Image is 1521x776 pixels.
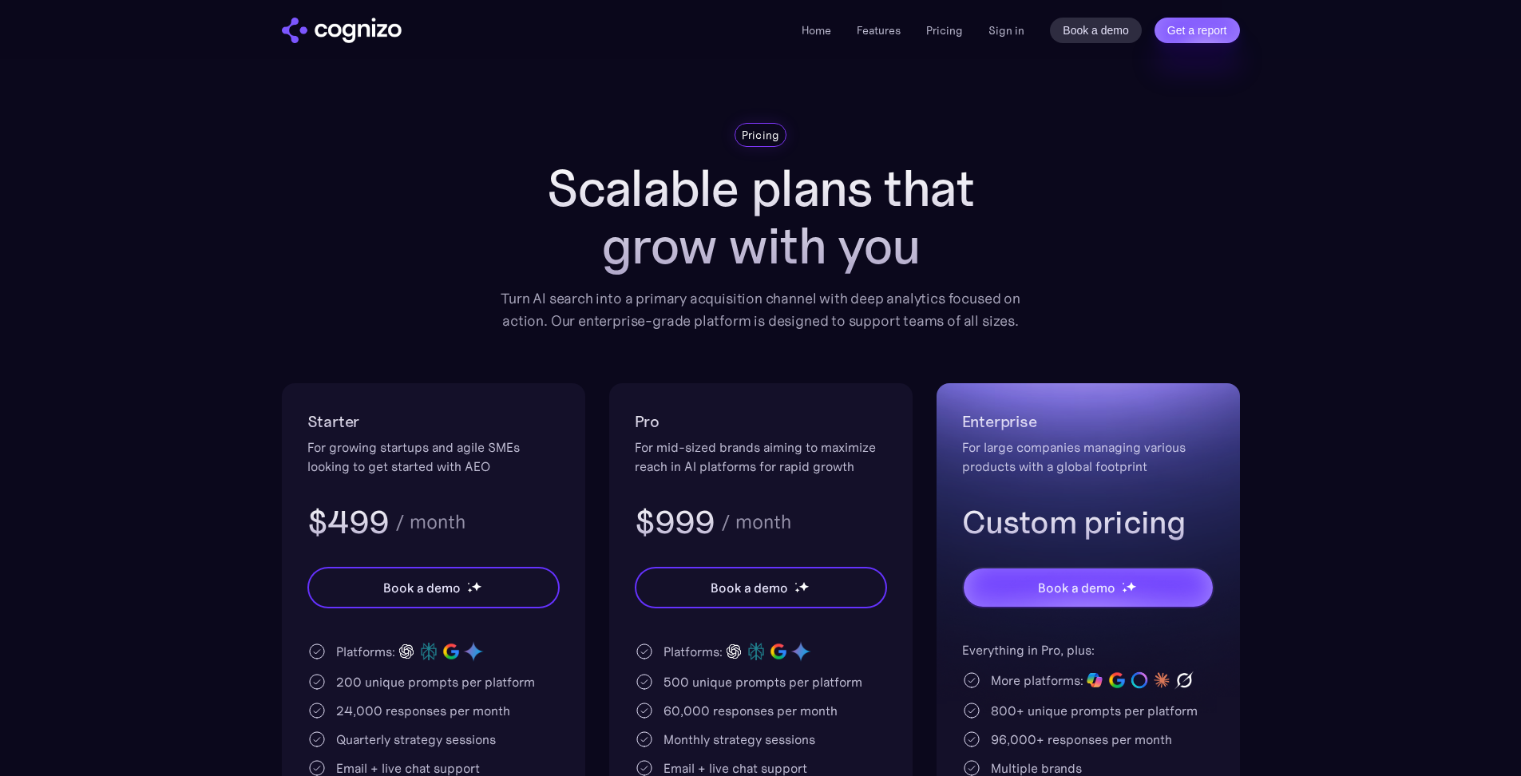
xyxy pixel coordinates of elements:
div: Book a demo [711,578,787,597]
div: 96,000+ responses per month [991,730,1172,749]
div: For growing startups and agile SMEs looking to get started with AEO [307,437,560,476]
img: star [471,581,481,592]
img: cognizo logo [282,18,402,43]
h1: Scalable plans that grow with you [489,160,1032,275]
div: Quarterly strategy sessions [336,730,496,749]
a: Home [802,23,831,38]
a: home [282,18,402,43]
a: Book a demostarstarstar [635,567,887,608]
img: star [794,588,800,593]
div: 60,000 responses per month [663,701,838,720]
div: Book a demo [1038,578,1115,597]
img: star [1122,582,1124,584]
a: Get a report [1155,18,1240,43]
div: 800+ unique prompts per platform [991,701,1198,720]
div: 500 unique prompts per platform [663,672,862,691]
h2: Pro [635,409,887,434]
div: Pricing [742,127,780,143]
h3: $999 [635,501,715,543]
div: Book a demo [383,578,460,597]
img: star [798,581,809,592]
a: Sign in [988,21,1024,40]
img: star [467,588,473,593]
h3: Custom pricing [962,501,1214,543]
h2: Starter [307,409,560,434]
a: Features [857,23,901,38]
div: / month [721,513,791,532]
div: Platforms: [663,642,723,661]
div: Turn AI search into a primary acquisition channel with deep analytics focused on action. Our ente... [489,287,1032,332]
a: Book a demostarstarstar [307,567,560,608]
div: Everything in Pro, plus: [962,640,1214,659]
img: star [467,582,469,584]
img: star [1126,581,1136,592]
div: 200 unique prompts per platform [336,672,535,691]
div: Monthly strategy sessions [663,730,815,749]
div: For mid-sized brands aiming to maximize reach in AI platforms for rapid growth [635,437,887,476]
div: / month [395,513,465,532]
div: Platforms: [336,642,395,661]
a: Book a demo [1050,18,1142,43]
img: star [794,582,797,584]
a: Pricing [926,23,963,38]
h3: $499 [307,501,390,543]
h2: Enterprise [962,409,1214,434]
img: star [1122,588,1127,593]
div: For large companies managing various products with a global footprint [962,437,1214,476]
a: Book a demostarstarstar [962,567,1214,608]
div: 24,000 responses per month [336,701,510,720]
div: More platforms: [991,671,1083,690]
